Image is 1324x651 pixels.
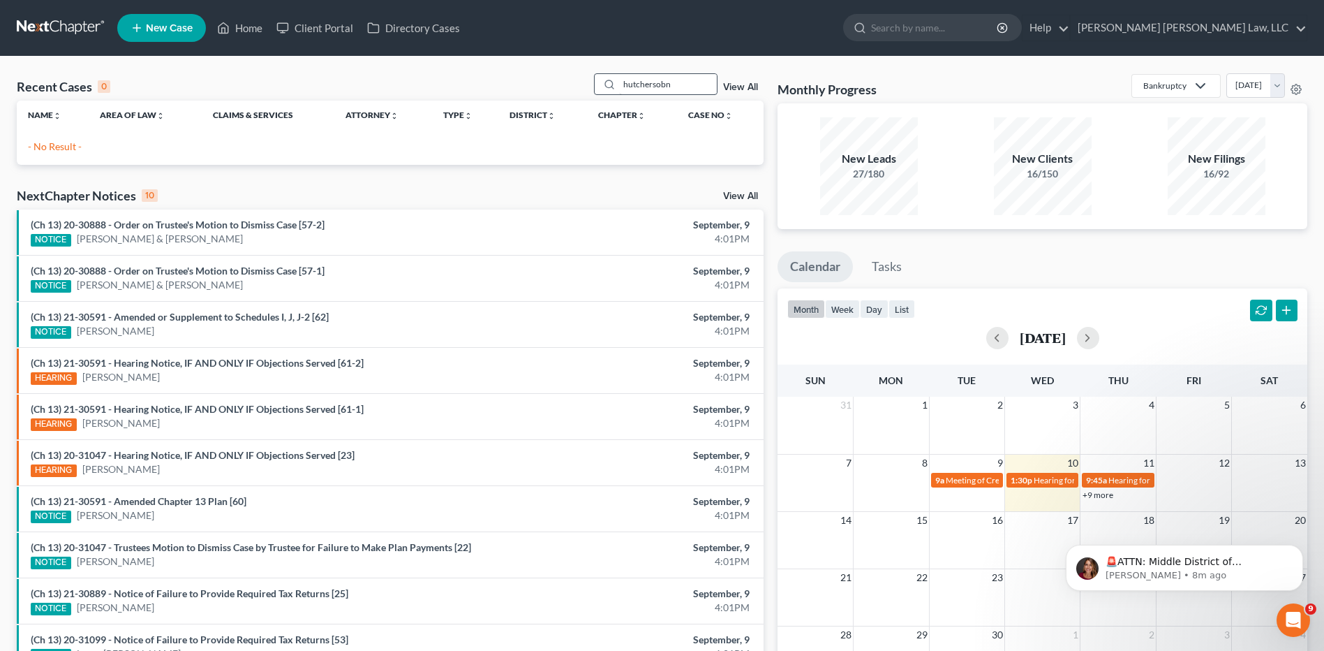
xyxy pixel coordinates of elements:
[787,300,825,319] button: month
[519,509,750,522] div: 4:01PM
[1108,374,1129,386] span: Thu
[519,448,750,462] div: September, 9
[1168,167,1265,181] div: 16/92
[519,495,750,509] div: September, 9
[723,82,758,92] a: View All
[1217,455,1231,471] span: 12
[820,167,918,181] div: 27/180
[31,403,364,415] a: (Ch 13) 21-30591 - Hearing Notice, IF AND ONLY IF Objections Served [61-1]
[31,234,71,247] div: NOTICE
[519,541,750,555] div: September, 9
[77,601,154,615] a: [PERSON_NAME]
[915,569,929,586] span: 22
[31,557,71,569] div: NOTICE
[464,112,473,120] i: unfold_more
[31,372,77,385] div: HEARING
[519,462,750,476] div: 4:01PM
[156,112,165,120] i: unfold_more
[845,455,853,471] span: 7
[519,218,750,232] div: September, 9
[915,512,929,529] span: 15
[31,465,77,477] div: HEARING
[1217,512,1231,529] span: 19
[921,455,929,471] span: 8
[519,555,750,569] div: 4:01PM
[996,455,1004,471] span: 9
[146,23,193,34] span: New Case
[805,374,826,386] span: Sun
[142,189,158,202] div: 10
[1147,627,1156,643] span: 2
[825,300,860,319] button: week
[98,80,110,93] div: 0
[31,603,71,615] div: NOTICE
[31,587,348,599] a: (Ch 13) 21-30889 - Notice of Failure to Provide Required Tax Returns [25]
[82,370,160,384] a: [PERSON_NAME]
[31,449,355,461] a: (Ch 13) 20-31047 - Hearing Notice, IF AND ONLY IF Objections Served [23]
[519,278,750,292] div: 4:01PM
[1020,330,1066,345] h2: [DATE]
[28,110,61,120] a: Nameunfold_more
[935,475,944,485] span: 9a
[547,112,556,120] i: unfold_more
[443,110,473,120] a: Typeunfold_more
[1147,397,1156,414] span: 4
[1293,455,1307,471] span: 13
[53,112,61,120] i: unfold_more
[778,251,853,282] a: Calendar
[31,265,325,277] a: (Ch 13) 20-30888 - Order on Trustee's Motion to Dismiss Case [57-1]
[519,416,750,430] div: 4:01PM
[1168,151,1265,167] div: New Filings
[17,78,110,95] div: Recent Cases
[871,15,999,41] input: Search by name...
[915,627,929,643] span: 29
[994,151,1092,167] div: New Clients
[28,140,752,154] p: - No Result -
[1187,374,1201,386] span: Fri
[688,110,733,120] a: Case Nounfold_more
[1086,475,1107,485] span: 9:45a
[839,397,853,414] span: 31
[860,300,888,319] button: day
[345,110,399,120] a: Attorneyunfold_more
[859,251,914,282] a: Tasks
[31,541,471,553] a: (Ch 13) 20-31047 - Trustees Motion to Dismiss Case by Trustee for Failure to Make Plan Payments [22]
[519,587,750,601] div: September, 9
[77,555,154,569] a: [PERSON_NAME]
[77,324,154,338] a: [PERSON_NAME]
[1277,604,1310,637] iframe: Intercom live chat
[1031,374,1054,386] span: Wed
[1223,397,1231,414] span: 5
[1260,374,1278,386] span: Sat
[519,370,750,384] div: 4:01PM
[100,110,165,120] a: Area of Lawunfold_more
[958,374,976,386] span: Tue
[820,151,918,167] div: New Leads
[1223,627,1231,643] span: 3
[839,512,853,529] span: 14
[724,112,733,120] i: unfold_more
[598,110,646,120] a: Chapterunfold_more
[946,475,1101,485] span: Meeting of Creditors for [PERSON_NAME]
[519,232,750,246] div: 4:01PM
[1299,397,1307,414] span: 6
[269,15,360,41] a: Client Portal
[31,418,77,431] div: HEARING
[77,278,243,292] a: [PERSON_NAME] & [PERSON_NAME]
[210,15,269,41] a: Home
[1083,490,1113,500] a: +9 more
[31,634,348,645] a: (Ch 13) 20-31099 - Notice of Failure to Provide Required Tax Returns [53]
[990,627,1004,643] span: 30
[921,397,929,414] span: 1
[1034,475,1143,485] span: Hearing for [PERSON_NAME]
[1142,455,1156,471] span: 11
[723,191,758,201] a: View All
[839,569,853,586] span: 21
[17,187,158,204] div: NextChapter Notices
[509,110,556,120] a: Districtunfold_more
[202,101,334,129] th: Claims & Services
[996,397,1004,414] span: 2
[31,511,71,523] div: NOTICE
